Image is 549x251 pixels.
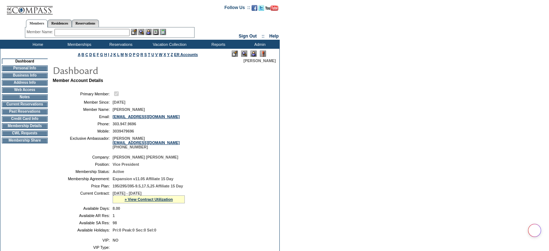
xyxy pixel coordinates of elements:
[121,52,124,57] a: M
[56,90,110,97] td: Primary Member:
[56,129,110,133] td: Mobile:
[159,52,162,57] a: W
[252,5,257,11] img: Become our fan on Facebook
[53,78,103,83] b: Member Account Details
[113,107,145,112] span: [PERSON_NAME]
[252,7,257,12] a: Become our fan on Facebook
[113,140,180,145] a: [EMAIL_ADDRESS][DOMAIN_NAME]
[160,29,166,35] img: b_calculator.gif
[239,34,257,39] a: Sign Out
[97,52,99,57] a: F
[113,169,124,174] span: Active
[2,116,48,122] td: Credit Card Info
[148,52,151,57] a: T
[2,109,48,114] td: Past Reservations
[144,52,147,57] a: S
[26,20,48,27] a: Members
[232,51,238,57] img: Edit Mode
[258,5,264,11] img: Follow us on Twitter
[56,184,110,188] td: Price Plan:
[225,4,250,13] td: Follow Us ::
[56,107,110,112] td: Member Name:
[56,162,110,166] td: Position:
[138,29,144,35] img: View
[85,52,88,57] a: C
[151,52,154,57] a: U
[89,52,92,57] a: D
[153,29,159,35] img: Reservations
[48,20,72,27] a: Residences
[269,34,279,39] a: Help
[265,7,278,12] a: Subscribe to our YouTube Channel
[56,169,110,174] td: Membership Status:
[260,51,266,57] img: Log Concern/Member Elevation
[56,228,110,232] td: Available Holidays:
[262,34,265,39] span: ::
[27,29,55,35] div: Member Name:
[113,114,180,119] a: [EMAIL_ADDRESS][DOMAIN_NAME]
[197,40,238,49] td: Reports
[78,52,80,57] a: A
[113,52,116,57] a: K
[131,29,137,35] img: b_edit.gif
[113,122,136,126] span: 303.947.9696
[56,155,110,159] td: Company:
[56,100,110,104] td: Member Since:
[113,221,117,225] span: 98
[133,52,135,57] a: P
[164,52,166,57] a: X
[104,52,107,57] a: H
[113,191,141,195] span: [DATE] - [DATE]
[16,40,58,49] td: Home
[110,52,112,57] a: J
[2,65,48,71] td: Personal Info
[56,245,110,250] td: VIP Type:
[72,20,99,27] a: Reservations
[56,206,110,211] td: Available Days:
[140,52,143,57] a: R
[2,87,48,93] td: Web Access
[56,191,110,203] td: Current Contract:
[241,51,247,57] img: View Mode
[56,238,110,242] td: VIP:
[108,52,109,57] a: I
[113,228,156,232] span: Pri:0 Peak:0 Sec:0 Sel:0
[265,5,278,11] img: Subscribe to our YouTube Channel
[2,138,48,143] td: Membership Share
[113,206,120,211] span: 8.00
[125,52,128,57] a: N
[171,52,173,57] a: Z
[238,40,280,49] td: Admin
[113,238,118,242] span: NO
[56,136,110,149] td: Exclusive Ambassador:
[167,52,170,57] a: Y
[113,136,180,149] span: [PERSON_NAME] [PHONE_NUMBER]
[52,63,197,77] img: pgTtlDashboard.gif
[145,29,152,35] img: Impersonate
[2,80,48,86] td: Address Info
[56,114,110,119] td: Email:
[174,52,198,57] a: ER Accounts
[2,101,48,107] td: Current Reservations
[93,52,96,57] a: E
[113,155,178,159] span: [PERSON_NAME] [PERSON_NAME]
[141,40,197,49] td: Vacation Collection
[56,177,110,181] td: Membership Agreement:
[113,100,125,104] span: [DATE]
[56,221,110,225] td: Available SA Res:
[113,162,139,166] span: Vice President
[244,59,276,63] span: [PERSON_NAME]
[2,130,48,136] td: CWL Requests
[129,52,132,57] a: O
[155,52,158,57] a: V
[56,122,110,126] td: Phone:
[58,40,99,49] td: Memberships
[113,129,134,133] span: 3039479696
[2,59,48,64] td: Dashboard
[56,213,110,218] td: Available AR Res:
[258,7,264,12] a: Follow us on Twitter
[113,177,173,181] span: Expansion v11.05 Affiliate 15 Day
[117,52,119,57] a: L
[250,51,257,57] img: Impersonate
[125,197,173,202] a: » View Contract Utilization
